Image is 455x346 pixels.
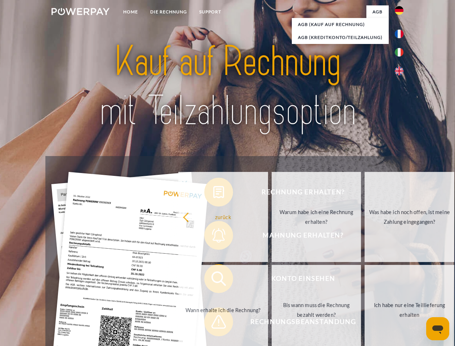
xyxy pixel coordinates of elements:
img: logo-powerpay-white.svg [52,8,110,15]
img: title-powerpay_de.svg [69,35,386,138]
a: AGB (Kreditkonto/Teilzahlung) [292,31,389,44]
img: fr [395,30,403,38]
div: Was habe ich noch offen, ist meine Zahlung eingegangen? [369,207,450,227]
a: SUPPORT [193,5,227,18]
img: it [395,48,403,57]
a: DIE RECHNUNG [144,5,193,18]
div: Ich habe nur eine Teillieferung erhalten [369,300,450,320]
div: Bis wann muss die Rechnung bezahlt werden? [276,300,357,320]
a: Home [117,5,144,18]
img: de [395,6,403,15]
a: AGB (Kauf auf Rechnung) [292,18,389,31]
div: Warum habe ich eine Rechnung erhalten? [276,207,357,227]
iframe: Schaltfläche zum Öffnen des Messaging-Fensters [426,317,449,340]
a: Was habe ich noch offen, ist meine Zahlung eingegangen? [365,172,454,262]
div: zurück [183,212,264,222]
a: agb [366,5,389,18]
img: en [395,67,403,75]
div: Wann erhalte ich die Rechnung? [183,305,264,315]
